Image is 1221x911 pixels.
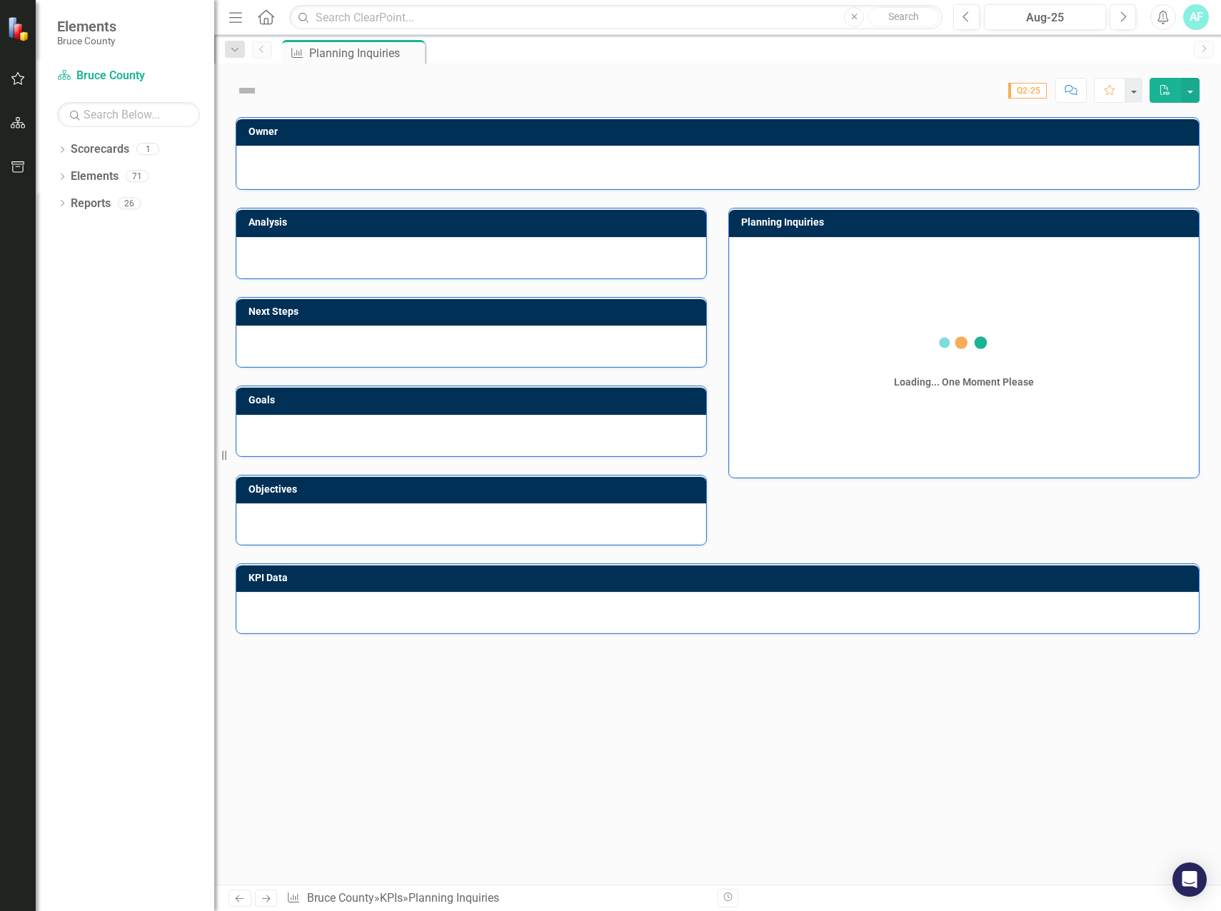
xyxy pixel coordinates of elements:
small: Bruce County [57,35,116,46]
div: » » [286,890,707,907]
h3: Objectives [248,484,699,495]
a: Elements [71,168,119,185]
input: Search ClearPoint... [289,5,943,30]
div: Loading... One Moment Please [894,375,1034,389]
div: Open Intercom Messenger [1172,862,1207,897]
input: Search Below... [57,102,200,127]
h3: Owner [248,126,1192,137]
span: Elements [57,18,116,35]
h3: KPI Data [248,573,1192,583]
a: Bruce County [307,891,374,905]
h3: Analysis [248,217,699,228]
img: Not Defined [236,79,258,102]
a: Bruce County [57,68,200,84]
div: 26 [118,197,141,209]
div: Aug-25 [989,9,1101,26]
h3: Next Steps [248,306,699,317]
div: Planning Inquiries [309,44,421,62]
span: Q2-25 [1008,83,1047,99]
h3: Planning Inquiries [741,217,1192,228]
div: 71 [126,171,149,183]
div: 1 [136,144,159,156]
div: Planning Inquiries [408,891,499,905]
a: Reports [71,196,111,212]
a: Scorecards [71,141,129,158]
button: Aug-25 [984,4,1106,30]
a: KPIs [380,891,403,905]
button: AF [1183,4,1209,30]
img: ClearPoint Strategy [7,16,32,41]
span: Search [888,11,919,22]
h3: Goals [248,395,699,406]
button: Search [868,7,939,27]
